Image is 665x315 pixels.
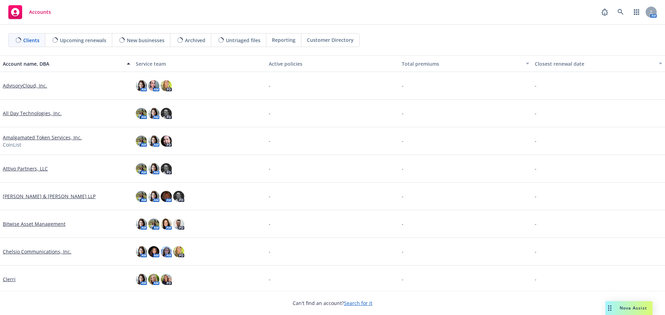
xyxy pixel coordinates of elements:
[3,60,123,67] div: Account name, DBA
[402,137,404,145] span: -
[535,248,537,255] span: -
[605,301,614,315] div: Drag to move
[3,141,21,148] span: CoinList
[3,276,16,283] a: Clerri
[535,165,537,172] span: -
[136,136,147,147] img: photo
[269,248,271,255] span: -
[148,163,159,174] img: photo
[269,82,271,89] span: -
[3,248,71,255] a: Chelsio Communications, Inc.
[173,246,184,257] img: photo
[148,80,159,91] img: photo
[148,274,159,285] img: photo
[161,191,172,202] img: photo
[307,36,354,44] span: Customer Directory
[402,220,404,228] span: -
[60,37,106,44] span: Upcoming renewals
[161,80,172,91] img: photo
[269,220,271,228] span: -
[3,82,47,89] a: AdvisoryCloud, Inc.
[136,60,263,67] div: Service team
[535,60,655,67] div: Closest renewal date
[269,110,271,117] span: -
[136,219,147,230] img: photo
[630,5,644,19] a: Switch app
[136,108,147,119] img: photo
[3,220,65,228] a: Bitwise Asset Management
[148,108,159,119] img: photo
[226,37,260,44] span: Untriaged files
[148,219,159,230] img: photo
[344,300,372,306] a: Search for it
[148,246,159,257] img: photo
[3,110,62,117] a: All Day Technologies, Inc.
[136,274,147,285] img: photo
[402,248,404,255] span: -
[161,136,172,147] img: photo
[3,165,48,172] a: Attivo Partners, LLC
[535,276,537,283] span: -
[535,137,537,145] span: -
[136,191,147,202] img: photo
[535,193,537,200] span: -
[535,220,537,228] span: -
[161,108,172,119] img: photo
[185,37,205,44] span: Archived
[136,80,147,91] img: photo
[272,36,295,44] span: Reporting
[402,82,404,89] span: -
[29,9,51,15] span: Accounts
[161,246,172,257] img: photo
[620,305,647,311] span: Nova Assist
[133,55,266,72] button: Service team
[148,191,159,202] img: photo
[161,219,172,230] img: photo
[269,193,271,200] span: -
[605,301,653,315] button: Nova Assist
[399,55,532,72] button: Total premiums
[402,165,404,172] span: -
[269,60,396,67] div: Active policies
[402,276,404,283] span: -
[293,299,372,307] span: Can't find an account?
[3,193,96,200] a: [PERSON_NAME] & [PERSON_NAME] LLP
[136,246,147,257] img: photo
[3,134,82,141] a: Amalgamated Token Services, Inc.
[535,110,537,117] span: -
[269,137,271,145] span: -
[161,274,172,285] img: photo
[173,191,184,202] img: photo
[269,276,271,283] span: -
[598,5,612,19] a: Report a Bug
[402,110,404,117] span: -
[148,136,159,147] img: photo
[6,2,54,22] a: Accounts
[614,5,628,19] a: Search
[23,37,39,44] span: Clients
[402,193,404,200] span: -
[532,55,665,72] button: Closest renewal date
[535,82,537,89] span: -
[266,55,399,72] button: Active policies
[127,37,165,44] span: New businesses
[136,163,147,174] img: photo
[173,219,184,230] img: photo
[161,163,172,174] img: photo
[269,165,271,172] span: -
[402,60,522,67] div: Total premiums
